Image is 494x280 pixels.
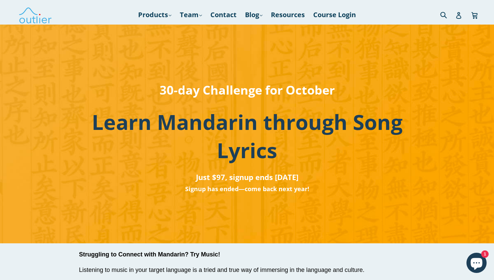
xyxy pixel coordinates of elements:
h3: Just $97, signup ends [DATE] [74,170,420,184]
strong: Signup has ended—come back next year! [185,185,309,193]
h2: 30-day Challenge for October [74,78,420,102]
a: Blog [242,9,266,21]
h1: Learn Mandarin through Song Lyrics [74,108,420,164]
a: Course Login [310,9,359,21]
img: Outlier Linguistics [18,5,52,25]
a: Resources [267,9,308,21]
span: Struggling to Connect with Mandarin? Try Music! [79,251,220,258]
span: Listening to music in your target language is a tried and true way of immersing in the language a... [79,267,365,273]
inbox-online-store-chat: Shopify online store chat [464,253,489,275]
a: Products [135,9,175,21]
input: Search [439,8,457,22]
a: Contact [207,9,240,21]
a: Team [176,9,205,21]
